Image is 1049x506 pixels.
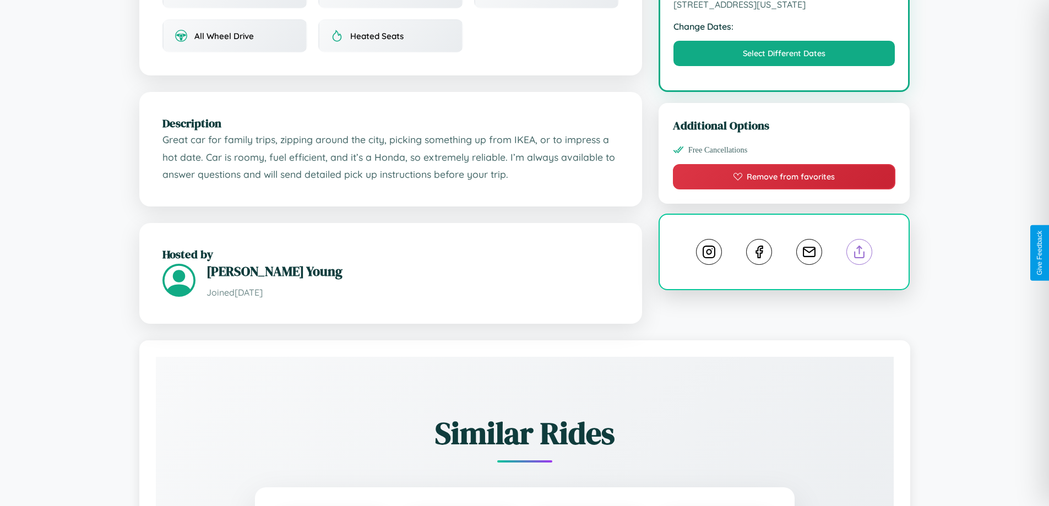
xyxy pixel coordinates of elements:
[673,117,896,133] h3: Additional Options
[1036,231,1043,275] div: Give Feedback
[673,164,896,189] button: Remove from favorites
[194,31,254,41] span: All Wheel Drive
[206,285,619,301] p: Joined [DATE]
[350,31,404,41] span: Heated Seats
[162,115,619,131] h2: Description
[162,131,619,183] p: Great car for family trips, zipping around the city, picking something up from IKEA, or to impres...
[162,246,619,262] h2: Hosted by
[673,41,895,66] button: Select Different Dates
[194,412,855,454] h2: Similar Rides
[206,262,619,280] h3: [PERSON_NAME] Young
[688,145,748,155] span: Free Cancellations
[673,21,895,32] strong: Change Dates:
